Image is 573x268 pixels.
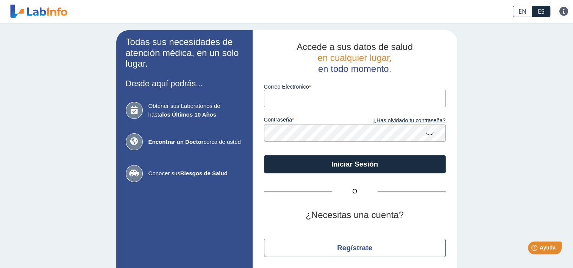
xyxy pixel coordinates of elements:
a: ES [532,6,550,17]
h3: Desde aquí podrás... [126,79,243,88]
label: contraseña [264,117,355,125]
a: ¿Has olvidado tu contraseña? [355,117,446,125]
span: Accede a sus datos de salud [297,42,413,52]
b: los Últimos 10 Años [162,111,216,118]
span: Obtener sus Laboratorios de hasta [148,102,243,119]
button: Iniciar Sesión [264,155,446,173]
span: en cualquier lugar, [317,53,392,63]
span: en todo momento. [318,64,391,74]
h2: ¿Necesitas una cuenta? [264,210,446,221]
label: Correo Electronico [264,84,446,90]
b: Encontrar un Doctor [148,139,204,145]
b: Riesgos de Salud [180,170,228,176]
iframe: Help widget launcher [506,238,565,260]
h2: Todas sus necesidades de atención médica, en un solo lugar. [126,37,243,69]
span: cerca de usted [148,138,243,146]
a: EN [513,6,532,17]
span: O [332,187,378,196]
span: Conocer sus [148,169,243,178]
button: Regístrate [264,239,446,257]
